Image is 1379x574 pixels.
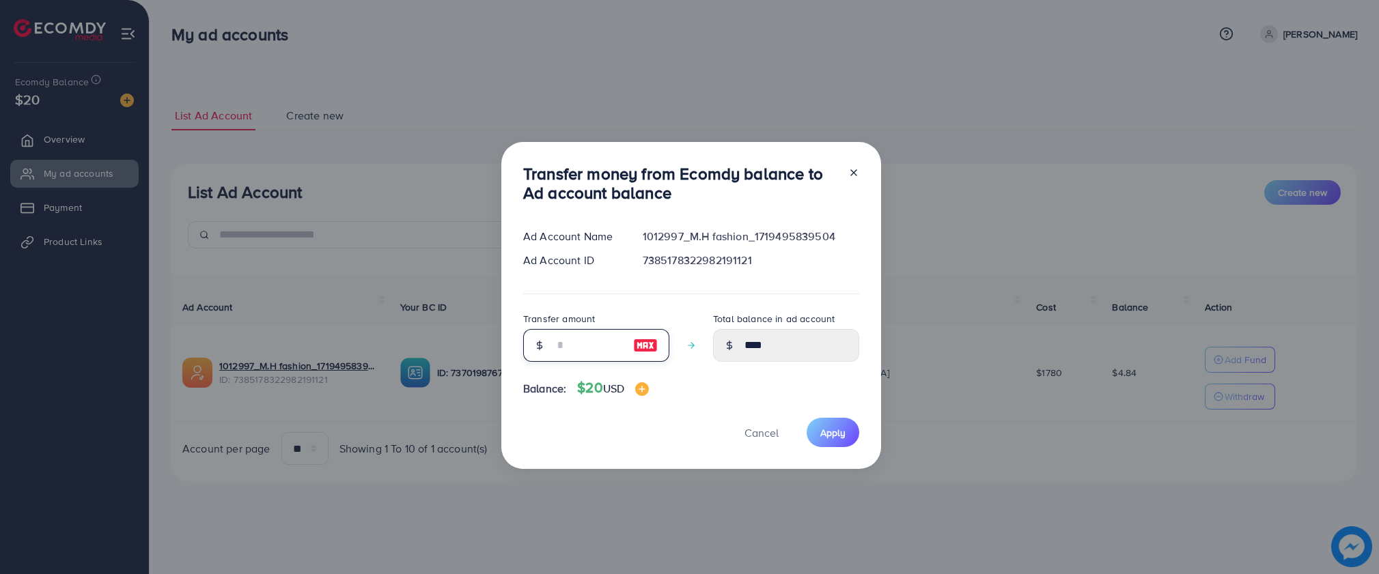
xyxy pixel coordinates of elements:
[512,229,632,244] div: Ad Account Name
[633,337,658,354] img: image
[632,253,870,268] div: 7385178322982191121
[523,164,837,203] h3: Transfer money from Ecomdy balance to Ad account balance
[577,379,649,397] h4: $20
[713,312,835,326] label: Total balance in ad account
[603,381,624,396] span: USD
[512,253,632,268] div: Ad Account ID
[523,312,595,326] label: Transfer amount
[632,229,870,244] div: 1012997_M.H fashion_1719495839504
[523,381,566,397] span: Balance:
[744,425,779,440] span: Cancel
[820,426,846,440] span: Apply
[635,382,649,396] img: image
[727,418,796,447] button: Cancel
[807,418,859,447] button: Apply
